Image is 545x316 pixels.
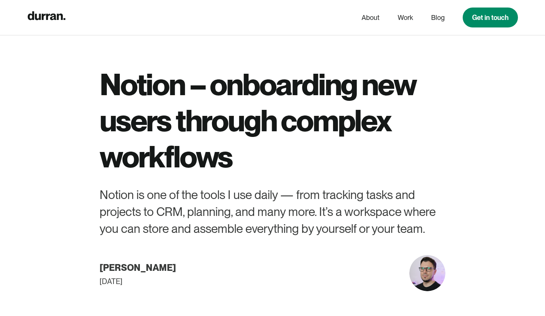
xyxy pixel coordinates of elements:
a: About [362,11,380,25]
div: [DATE] [100,276,123,287]
h1: Notion – onboarding new users through complex workflows [100,66,445,175]
a: Work [398,11,413,25]
a: Get in touch [463,8,518,27]
a: Blog [431,11,445,25]
div: Notion is one of the tools I use daily — from tracking tasks and projects to CRM, planning, and m... [100,187,445,237]
div: [PERSON_NAME] [100,260,176,276]
a: home [27,10,65,25]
